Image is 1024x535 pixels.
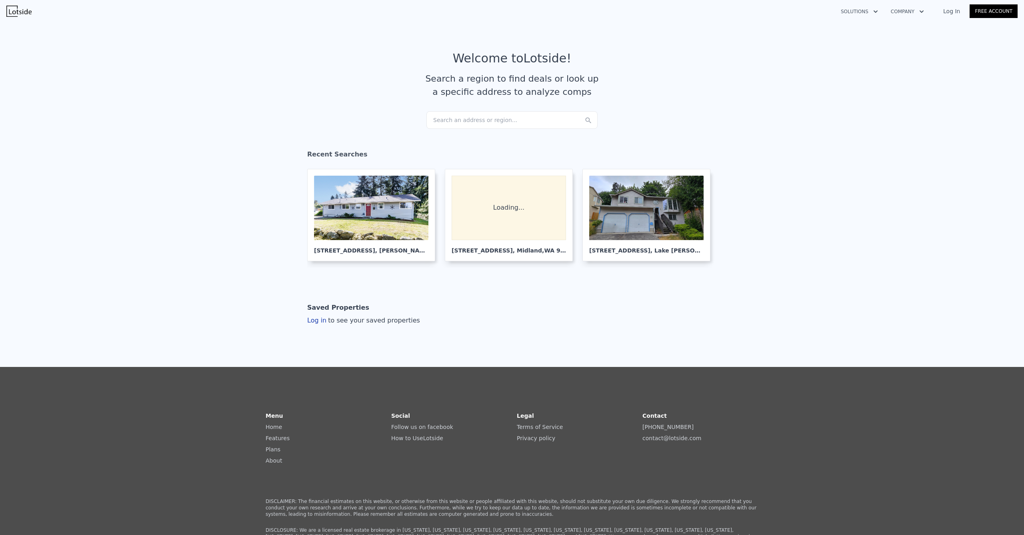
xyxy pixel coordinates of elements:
a: How to UseLotside [391,435,443,441]
div: [STREET_ADDRESS] , Lake [PERSON_NAME] [589,240,704,254]
div: Search a region to find deals or look up a specific address to analyze comps [422,72,602,98]
a: Follow us on facebook [391,424,453,430]
a: Loading... [STREET_ADDRESS], Midland,WA 98445 [445,169,579,261]
a: [STREET_ADDRESS], Lake [PERSON_NAME] [582,169,717,261]
strong: Contact [642,413,667,419]
strong: Legal [517,413,534,419]
div: Log in [307,316,420,325]
div: Loading... [452,176,566,240]
div: Search an address or region... [426,111,598,129]
div: Saved Properties [307,300,369,316]
a: Plans [266,446,280,453]
div: [STREET_ADDRESS] , Midland [452,240,566,254]
a: Log In [934,7,970,15]
img: Lotside [6,6,32,17]
a: Privacy policy [517,435,555,441]
a: Free Account [970,4,1018,18]
div: [STREET_ADDRESS] , [PERSON_NAME][GEOGRAPHIC_DATA] [314,240,428,254]
button: Solutions [834,4,884,19]
a: Home [266,424,282,430]
a: Features [266,435,290,441]
a: contact@lotside.com [642,435,701,441]
span: , WA 98445 [542,247,576,254]
a: [PHONE_NUMBER] [642,424,694,430]
strong: Social [391,413,410,419]
a: [STREET_ADDRESS], [PERSON_NAME][GEOGRAPHIC_DATA] [307,169,442,261]
p: DISCLAIMER: The financial estimates on this website, or otherwise from this website or people aff... [266,498,758,517]
div: Welcome to Lotside ! [453,51,572,66]
span: to see your saved properties [326,317,420,324]
a: Terms of Service [517,424,563,430]
a: About [266,457,282,464]
strong: Menu [266,413,283,419]
button: Company [884,4,930,19]
div: Recent Searches [307,143,717,169]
